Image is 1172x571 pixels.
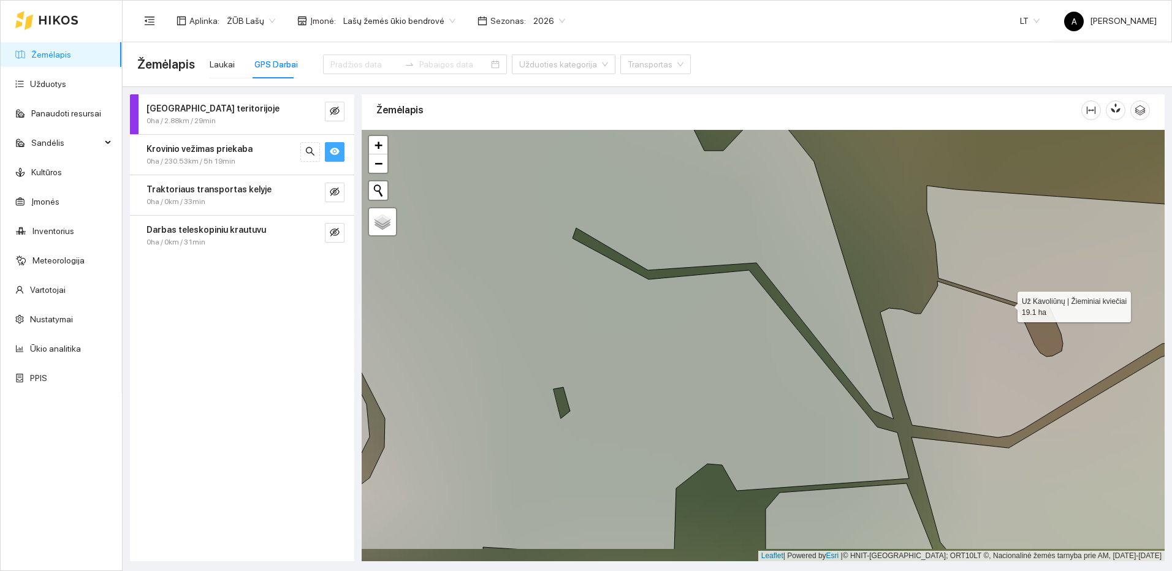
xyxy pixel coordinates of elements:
[31,167,62,177] a: Kultūros
[375,156,382,171] span: −
[146,225,266,235] strong: Darbas teleskopiniu krautuvu
[343,12,455,30] span: Lašų žemės ūkio bendrovė
[227,12,275,30] span: ŽŪB Lašų
[369,136,387,154] a: Zoom in
[305,146,315,158] span: search
[1064,16,1157,26] span: [PERSON_NAME]
[826,551,839,560] a: Esri
[30,344,81,354] a: Ūkio analitika
[31,108,101,118] a: Panaudoti resursai
[369,154,387,173] a: Zoom out
[31,197,59,206] a: Įmonės
[325,102,344,121] button: eye-invisible
[419,58,489,71] input: Pabaigos data
[189,14,219,28] span: Aplinka :
[405,59,414,69] span: swap-right
[310,14,336,28] span: Įmonė :
[533,12,565,30] span: 2026
[841,551,843,560] span: |
[146,104,280,113] strong: [GEOGRAPHIC_DATA] teritorijoje
[130,175,354,215] div: Traktoriaus transportas kelyje0ha / 0km / 33mineye-invisible
[325,223,344,243] button: eye-invisible
[146,156,235,167] span: 0ha / 230.53km / 5h 19min
[31,50,71,59] a: Žemėlapis
[376,93,1081,127] div: Žemėlapis
[330,227,340,239] span: eye-invisible
[31,130,101,155] span: Sandėlis
[30,373,47,383] a: PPIS
[130,94,354,134] div: [GEOGRAPHIC_DATA] teritorijoje0ha / 2.88km / 29mineye-invisible
[1081,100,1101,120] button: column-width
[330,187,340,199] span: eye-invisible
[130,135,354,175] div: Krovinio vežimas priekaba0ha / 230.53km / 5h 19minsearcheye
[146,236,205,248] span: 0ha / 0km / 31min
[1071,12,1077,31] span: A
[325,183,344,202] button: eye-invisible
[32,226,74,236] a: Inventorius
[210,58,235,71] div: Laukai
[146,144,253,154] strong: Krovinio vežimas priekaba
[330,106,340,118] span: eye-invisible
[144,15,155,26] span: menu-fold
[369,181,387,200] button: Initiate a new search
[130,216,354,255] div: Darbas teleskopiniu krautuvu0ha / 0km / 31mineye-invisible
[177,16,186,26] span: layout
[325,142,344,162] button: eye
[761,551,783,560] a: Leaflet
[330,58,400,71] input: Pradžios data
[297,16,307,26] span: shop
[490,14,526,28] span: Sezonas :
[478,16,487,26] span: calendar
[146,196,205,208] span: 0ha / 0km / 33min
[30,285,66,295] a: Vartotojai
[405,59,414,69] span: to
[30,314,73,324] a: Nustatymai
[146,115,216,127] span: 0ha / 2.88km / 29min
[375,137,382,153] span: +
[137,55,195,74] span: Žemėlapis
[1020,12,1040,30] span: LT
[137,9,162,33] button: menu-fold
[1082,105,1100,115] span: column-width
[254,58,298,71] div: GPS Darbai
[32,255,85,265] a: Meteorologija
[758,551,1165,561] div: | Powered by © HNIT-[GEOGRAPHIC_DATA]; ORT10LT ©, Nacionalinė žemės tarnyba prie AM, [DATE]-[DATE]
[300,142,320,162] button: search
[369,208,396,235] a: Layers
[146,184,272,194] strong: Traktoriaus transportas kelyje
[330,146,340,158] span: eye
[30,79,66,89] a: Užduotys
